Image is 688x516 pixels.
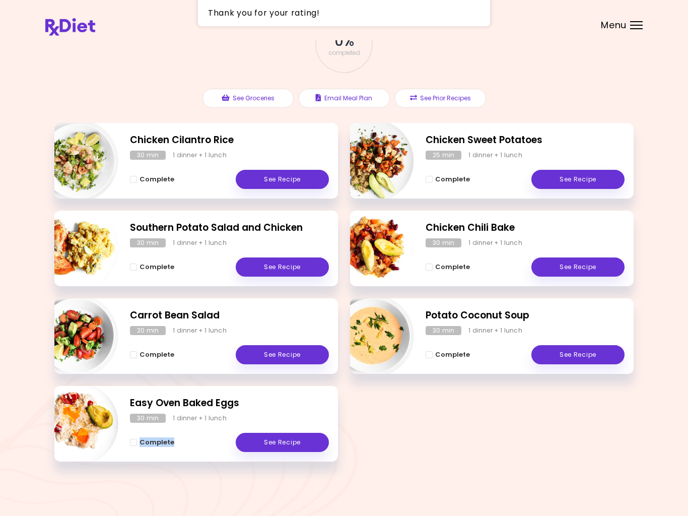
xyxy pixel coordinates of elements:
[334,33,353,50] span: 0 %
[531,257,625,277] a: See Recipe - Chicken Chili Bake
[140,351,174,359] span: Complete
[130,173,174,185] button: Complete - Chicken Cilantro Rice
[45,18,95,36] img: RxDiet
[35,294,118,378] img: Info - Carrot Bean Salad
[130,221,329,235] h2: Southern Potato Salad and Chicken
[173,238,227,247] div: 1 dinner + 1 lunch
[299,89,390,108] button: Email Meal Plan
[130,396,329,411] h2: Easy Oven Baked Eggs
[173,414,227,423] div: 1 dinner + 1 lunch
[130,151,166,160] div: 30 min
[426,221,625,235] h2: Chicken Chili Bake
[130,133,329,148] h2: Chicken Cilantro Rice
[426,151,461,160] div: 25 min
[426,261,470,273] button: Complete - Chicken Chili Bake
[601,21,627,30] span: Menu
[140,263,174,271] span: Complete
[35,119,118,203] img: Info - Chicken Cilantro Rice
[140,438,174,446] span: Complete
[236,170,329,189] a: See Recipe - Chicken Cilantro Rice
[435,175,470,183] span: Complete
[435,263,470,271] span: Complete
[173,326,227,335] div: 1 dinner + 1 lunch
[173,151,227,160] div: 1 dinner + 1 lunch
[328,50,360,56] span: completed
[426,173,470,185] button: Complete - Chicken Sweet Potatoes
[130,414,166,423] div: 30 min
[426,308,625,323] h2: Potato Coconut Soup
[130,261,174,273] button: Complete - Southern Potato Salad and Chicken
[330,119,414,203] img: Info - Chicken Sweet Potatoes
[35,382,118,466] img: Info - Easy Oven Baked Eggs
[531,170,625,189] a: See Recipe - Chicken Sweet Potatoes
[236,433,329,452] a: See Recipe - Easy Oven Baked Eggs
[426,326,461,335] div: 30 min
[468,238,522,247] div: 1 dinner + 1 lunch
[435,351,470,359] span: Complete
[35,207,118,290] img: Info - Southern Potato Salad and Chicken
[330,207,414,290] img: Info - Chicken Chili Bake
[140,175,174,183] span: Complete
[426,133,625,148] h2: Chicken Sweet Potatoes
[330,294,414,378] img: Info - Potato Coconut Soup
[395,89,486,108] button: See Prior Recipes
[468,326,522,335] div: 1 dinner + 1 lunch
[531,345,625,364] a: See Recipe - Potato Coconut Soup
[426,238,461,247] div: 30 min
[202,89,294,108] button: See Groceries
[236,345,329,364] a: See Recipe - Carrot Bean Salad
[130,238,166,247] div: 30 min
[236,257,329,277] a: See Recipe - Southern Potato Salad and Chicken
[426,349,470,361] button: Complete - Potato Coconut Soup
[130,349,174,361] button: Complete - Carrot Bean Salad
[130,308,329,323] h2: Carrot Bean Salad
[468,151,522,160] div: 1 dinner + 1 lunch
[130,436,174,448] button: Complete - Easy Oven Baked Eggs
[130,326,166,335] div: 20 min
